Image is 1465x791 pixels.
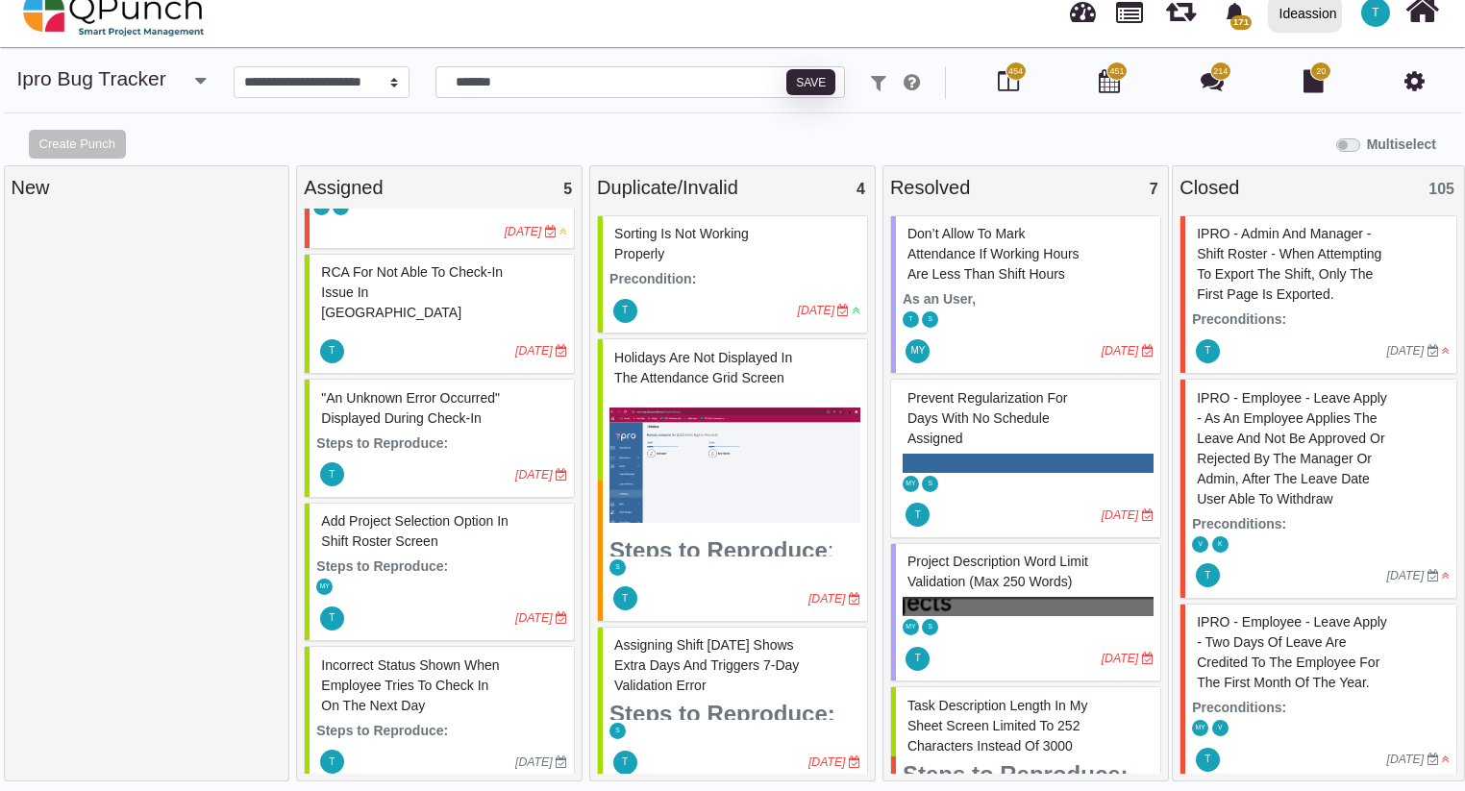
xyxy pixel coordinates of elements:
[1212,536,1229,553] span: Karthik
[1304,69,1324,92] i: Document Library
[903,291,976,307] strong: As an User,
[1179,173,1457,202] div: Closed
[614,226,749,261] span: #61245
[857,181,865,197] span: 4
[29,130,126,159] button: Create Punch
[1197,390,1387,507] span: #61090
[320,750,344,774] span: Thalha
[849,756,860,768] i: Due Date
[316,723,448,738] strong: Steps to Reproduce:
[329,470,335,480] span: T
[1150,181,1158,197] span: 7
[906,481,915,487] span: MY
[1225,3,1245,23] svg: bell fill
[613,586,637,610] span: Thalha
[903,311,919,328] span: Thalha
[556,756,567,768] i: Due Date
[12,173,283,202] div: New
[321,657,499,713] span: #81823
[1192,516,1286,531] strong: Preconditions:
[922,619,938,635] span: Selvarani
[1204,571,1210,581] span: T
[320,462,344,486] span: Thalha
[1102,508,1139,522] i: [DATE]
[304,173,575,202] div: Assigned
[904,73,920,92] i: e.g: punch or !ticket or &Type or #Status or @username or $priority or *iteration or ^additionalf...
[907,390,1068,446] span: #81686
[1196,748,1220,772] span: Thalha
[929,481,933,487] span: S
[1230,15,1251,30] span: 171
[903,619,919,635] span: Mohammed Yakub Raza Khan A
[559,226,567,237] i: Medium
[837,305,849,316] i: Due Date
[906,647,930,671] span: Thalha
[1142,653,1154,664] i: Due Date
[929,316,933,323] span: S
[321,390,500,426] span: #81798
[609,723,626,739] span: Selvarani
[1387,569,1425,582] i: [DATE]
[1196,725,1205,731] span: MY
[1196,339,1220,363] span: Thalha
[1201,69,1224,92] i: Punch Discussion
[1197,226,1381,302] span: #61083
[907,554,1088,589] span: #81687
[1192,700,1286,715] strong: Preconditions:
[556,469,567,481] i: Due Date
[614,637,799,693] span: #77206
[609,393,860,537] img: 33716770-52d9-4198-9b6a-f39b2f6e5fd4.png
[849,593,860,605] i: Due Date
[563,181,572,197] span: 5
[929,624,933,630] span: S
[1367,136,1436,152] b: Multiselect
[1192,311,1286,327] strong: Preconditions:
[515,611,553,625] i: [DATE]
[556,612,567,624] i: Due Date
[329,757,335,767] span: T
[910,346,925,356] span: MY
[614,350,792,385] span: #75370
[320,339,344,363] span: Thalha
[906,339,930,363] span: Mohammed Yakub Raza Khan A
[907,226,1080,282] span: #81602
[1008,65,1023,79] span: 454
[1099,69,1120,92] i: Calendar
[316,435,448,451] strong: Steps to Reproduce:
[1442,754,1450,765] i: High
[316,558,448,574] strong: Steps to Reproduce:
[609,537,860,565] h3: :
[622,757,628,767] span: T
[545,226,557,237] i: Due Date
[1428,754,1439,765] i: Due Date
[1204,346,1210,356] span: T
[998,69,1019,92] i: Board
[906,503,930,527] span: Thalha
[1198,541,1203,548] span: V
[613,299,637,323] span: Thalha
[907,698,1088,754] span: #81774
[808,592,846,606] i: [DATE]
[1102,652,1139,665] i: [DATE]
[609,701,835,727] strong: Steps to Reproduce:
[320,606,344,630] span: Thalha
[1316,65,1326,79] span: 20
[1428,181,1454,197] span: 105
[906,624,915,630] span: MY
[890,173,1161,202] div: Resolved
[615,564,620,571] span: S
[903,761,1129,787] strong: Steps to Reproduce:
[853,305,860,316] i: Low
[922,311,938,328] span: Selvarani
[1442,345,1450,357] i: High
[1110,65,1125,79] span: 451
[615,728,620,734] span: S
[1428,345,1439,357] i: Due Date
[613,751,637,775] span: Thalha
[1142,509,1154,521] i: Due Date
[505,225,542,238] i: [DATE]
[1192,720,1208,736] span: Mohammed Yakub Raza Khan A
[321,264,503,320] span: #80312
[1102,344,1139,358] i: [DATE]
[321,513,509,549] span: #81805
